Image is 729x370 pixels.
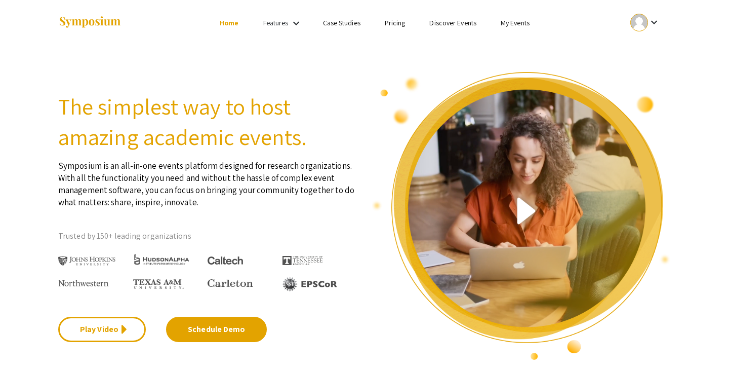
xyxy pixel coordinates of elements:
a: Discover Events [429,18,476,27]
button: Expand account dropdown [620,11,671,34]
img: Johns Hopkins University [58,256,115,266]
img: Symposium by ForagerOne [58,16,121,29]
h2: The simplest way to host amazing academic events. [58,91,357,152]
p: Symposium is an all-in-one events platform designed for research organizations. With all the func... [58,152,357,208]
a: Play Video [58,317,146,342]
a: Home [220,18,238,27]
img: HudsonAlpha [133,253,190,265]
a: Case Studies [323,18,360,27]
iframe: Chat [8,324,43,362]
mat-icon: Expand Features list [290,17,302,29]
img: Carleton [208,279,253,287]
mat-icon: Expand account dropdown [648,16,660,28]
img: video overview of Symposium [372,71,671,361]
img: Texas A&M University [133,279,184,289]
a: Features [263,18,289,27]
img: EPSCOR [282,277,338,291]
img: Caltech [208,256,243,265]
p: Trusted by 150+ leading organizations [58,229,357,244]
img: The University of Tennessee [282,256,323,265]
a: Pricing [385,18,406,27]
a: Schedule Demo [166,317,267,342]
img: Northwestern [58,280,109,286]
a: My Events [501,18,530,27]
